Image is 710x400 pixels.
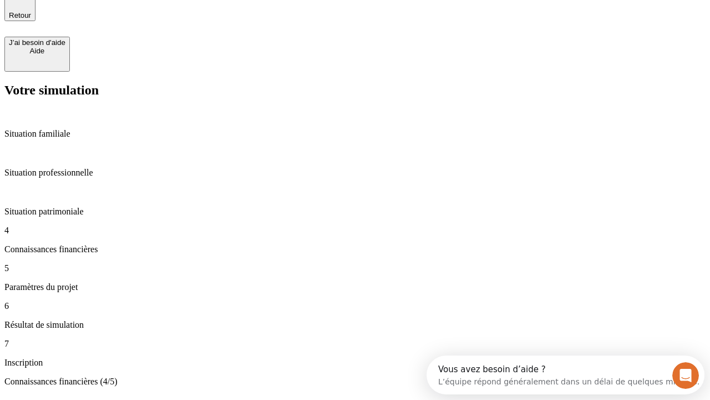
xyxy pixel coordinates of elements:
iframe: Intercom live chat discovery launcher [427,356,704,394]
p: 4 [4,226,706,236]
iframe: Intercom live chat [672,362,699,389]
span: Retour [9,11,31,19]
div: Aide [9,47,65,55]
div: Ouvrir le Messenger Intercom [4,4,306,35]
div: Vous avez besoin d’aide ? [12,9,273,18]
p: Résultat de simulation [4,320,706,330]
p: Inscription [4,358,706,368]
p: Situation familiale [4,129,706,139]
div: L’équipe répond généralement dans un délai de quelques minutes. [12,18,273,30]
p: Paramètres du projet [4,282,706,292]
p: Situation patrimoniale [4,207,706,217]
button: J’ai besoin d'aideAide [4,37,70,72]
p: 6 [4,301,706,311]
p: Connaissances financières (4/5) [4,377,706,387]
p: 7 [4,339,706,349]
p: Situation professionnelle [4,168,706,178]
h2: Votre simulation [4,83,706,98]
p: Connaissances financières [4,244,706,254]
p: 5 [4,263,706,273]
div: J’ai besoin d'aide [9,38,65,47]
